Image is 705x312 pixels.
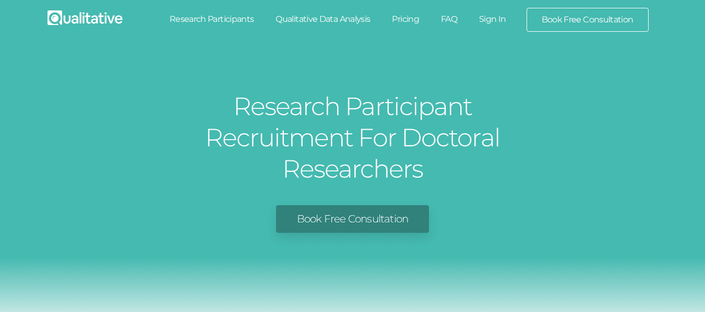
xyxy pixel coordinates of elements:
[265,8,381,31] a: Qualitative Data Analysis
[159,8,265,31] a: Research Participants
[430,8,468,31] a: FAQ
[47,10,123,25] img: Qualitative
[468,8,517,31] a: Sign In
[381,8,430,31] a: Pricing
[157,91,548,184] h1: Research Participant Recruitment For Doctoral Researchers
[527,8,648,31] a: Book Free Consultation
[276,205,429,233] a: Book Free Consultation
